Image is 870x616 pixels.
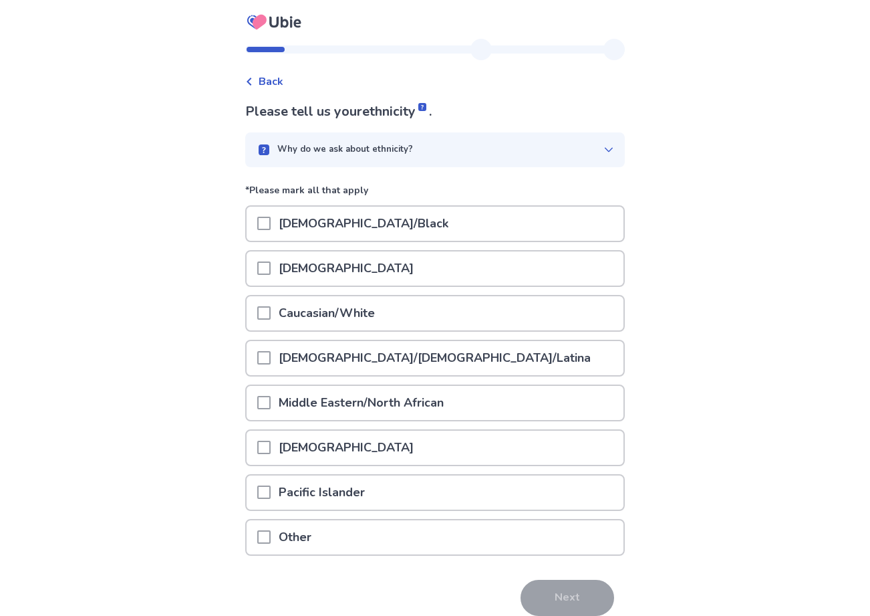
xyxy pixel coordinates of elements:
[271,520,319,554] p: Other
[271,341,599,375] p: [DEMOGRAPHIC_DATA]/[DEMOGRAPHIC_DATA]/Latina
[245,102,625,122] p: Please tell us your .
[271,386,452,420] p: Middle Eastern/North African
[271,207,456,241] p: [DEMOGRAPHIC_DATA]/Black
[521,580,614,616] button: Next
[245,183,625,205] p: *Please mark all that apply
[271,296,383,330] p: Caucasian/White
[362,102,429,120] span: ethnicity
[271,251,422,286] p: [DEMOGRAPHIC_DATA]
[271,431,422,465] p: [DEMOGRAPHIC_DATA]
[277,143,413,157] p: Why do we ask about ethnicity?
[259,74,283,90] span: Back
[271,476,373,510] p: Pacific Islander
